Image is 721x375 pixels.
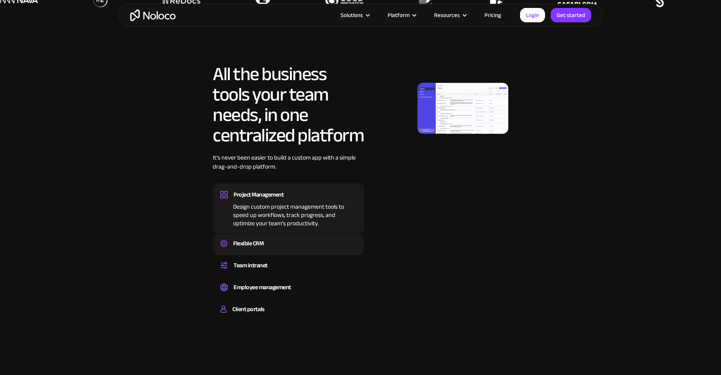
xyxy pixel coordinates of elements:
[220,200,357,228] div: Design custom project management tools to speed up workflows, track progress, and optimize your t...
[213,153,364,183] div: It’s never been easier to build a custom app with a simple drag-and-drop platform.
[331,10,378,20] div: Solutions
[475,10,511,20] a: Pricing
[378,10,425,20] div: Platform
[434,10,460,20] div: Resources
[220,293,357,295] div: Easily manage employee information, track performance, and handle HR tasks from a single platform.
[388,10,410,20] div: Platform
[234,189,283,200] div: Project Management
[220,249,357,251] div: Create a custom CRM that you can adapt to your business’s needs, centralize your workflows, and m...
[220,271,357,273] div: Set up a central space for your team to collaborate, share information, and stay up to date on co...
[520,8,545,22] a: Login
[234,282,291,293] div: Employee management
[130,9,176,21] a: home
[341,10,363,20] div: Solutions
[232,304,264,315] div: Client portals
[220,315,357,317] div: Build a secure, fully-branded, and personalized client portal that lets your customers self-serve.
[551,8,591,22] a: Get started
[213,64,364,146] h2: All the business tools your team needs, in one centralized platform
[234,260,268,271] div: Team intranet
[233,238,263,249] div: Flexible CRM
[425,10,475,20] div: Resources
